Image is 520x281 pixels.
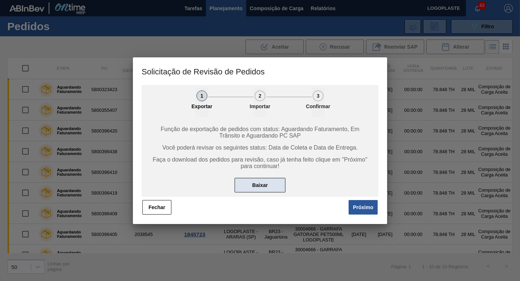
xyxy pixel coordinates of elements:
p: Importar [242,103,278,109]
button: 3Confirmar [312,88,325,117]
span: Você poderá revisar os seguintes status: Data de Coleta e Data de Entrega. [150,144,370,151]
p: Confirmar [300,103,336,109]
div: 1 [196,90,207,101]
span: Função de exportação de pedidos com status: Aguardando Faturamento, Em Trânsito e Aguardando PC SAP [150,126,370,139]
button: 1Exportar [195,88,208,117]
div: 3 [313,90,324,101]
button: Próximo [349,200,378,215]
div: 2 [255,90,265,101]
button: Baixar [235,178,285,192]
button: 2Importar [253,88,267,117]
h3: Solicitação de Revisão de Pedidos [133,57,387,85]
p: Exportar [184,103,220,109]
button: Fechar [142,200,171,215]
span: Faça o download dos pedidos para revisão, caso já tenha feito clique em "Próximo" para continuar! [150,156,370,170]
